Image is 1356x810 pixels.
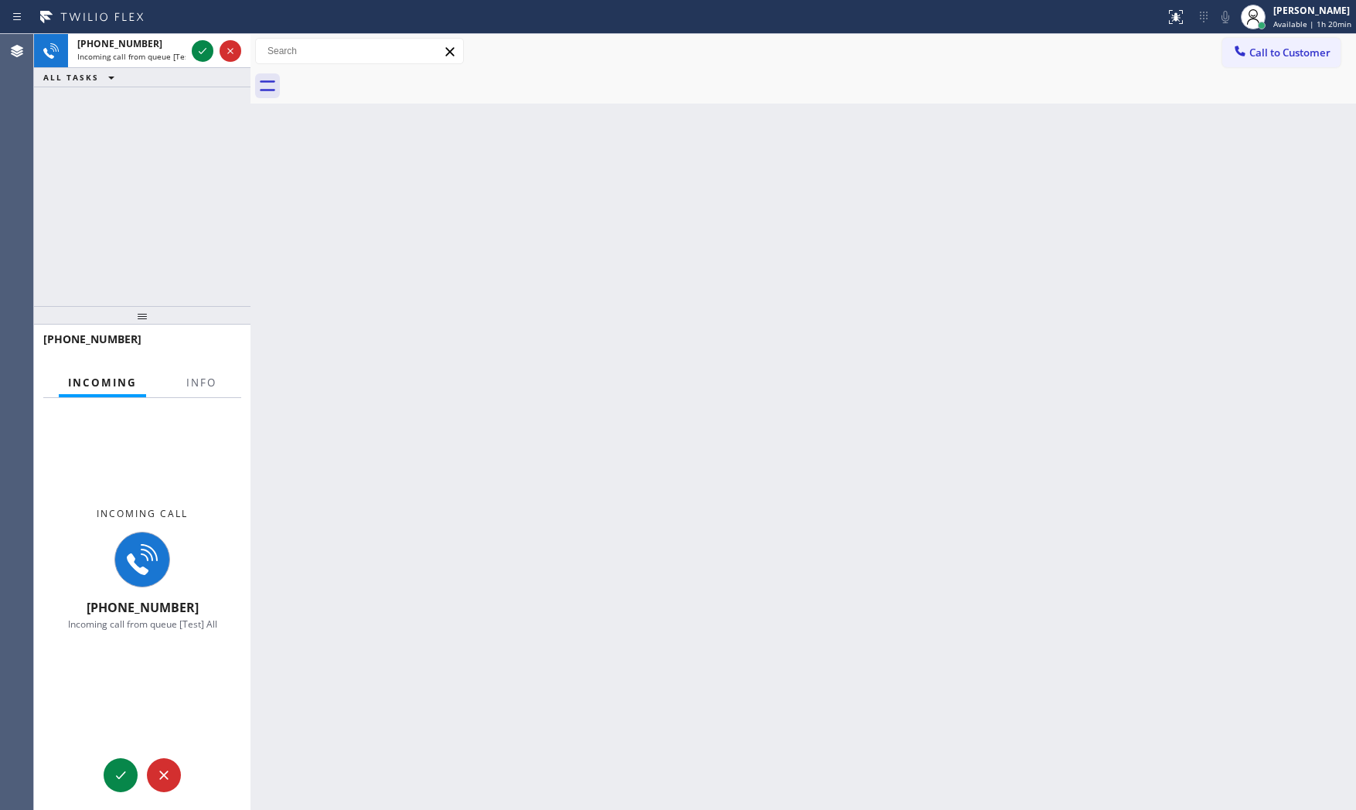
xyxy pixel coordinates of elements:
span: Call to Customer [1249,46,1330,60]
span: ALL TASKS [43,72,99,83]
button: Mute [1215,6,1236,28]
span: Info [186,376,216,390]
span: Available | 1h 20min [1273,19,1351,29]
span: Incoming call from queue [Test] All [77,51,206,62]
button: Accept [192,40,213,62]
button: Reject [147,758,181,792]
button: Accept [104,758,138,792]
span: Incoming [68,376,137,390]
span: Incoming call [97,507,188,520]
button: Incoming [59,368,146,398]
span: [PHONE_NUMBER] [77,37,162,50]
div: [PERSON_NAME] [1273,4,1351,17]
button: Call to Customer [1222,38,1341,67]
span: [PHONE_NUMBER] [43,332,141,346]
span: [PHONE_NUMBER] [87,599,199,616]
button: Reject [220,40,241,62]
button: Info [177,368,226,398]
span: Incoming call from queue [Test] All [68,618,217,631]
button: ALL TASKS [34,68,130,87]
input: Search [256,39,463,63]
